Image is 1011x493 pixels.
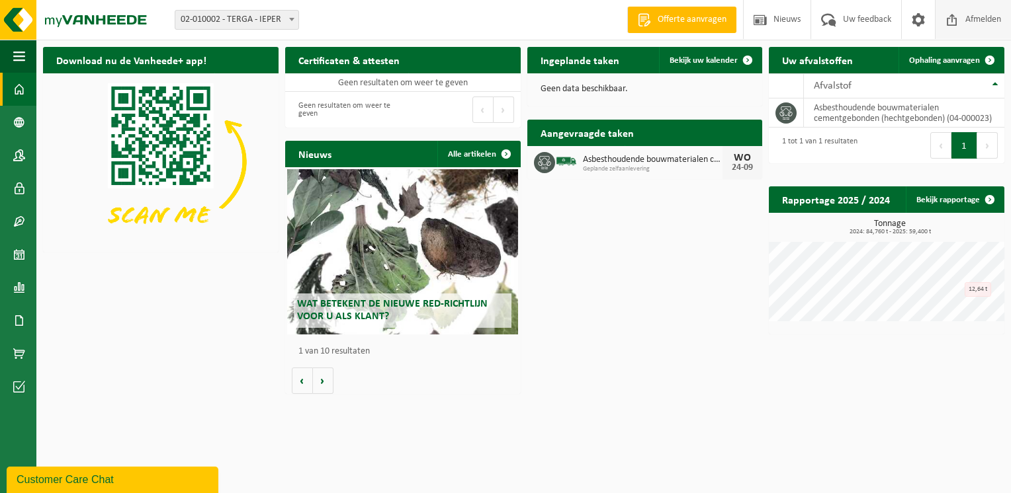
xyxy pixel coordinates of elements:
[729,153,756,163] div: WO
[287,169,518,334] a: Wat betekent de nieuwe RED-richtlijn voor u als klant?
[297,299,488,322] span: Wat betekent de nieuwe RED-richtlijn voor u als klant?
[298,347,514,356] p: 1 van 10 resultaten
[285,47,413,73] h2: Certificaten & attesten
[775,229,1004,235] span: 2024: 84,760 t - 2025: 59,400 t
[583,165,723,173] span: Geplande zelfaanlevering
[654,13,730,26] span: Offerte aanvragen
[775,219,1004,235] h3: Tonnage
[43,47,220,73] h2: Download nu de Vanheede+ app!
[292,367,313,394] button: Vorige
[527,120,647,145] h2: Aangevraagde taken
[670,56,738,65] span: Bekijk uw kalender
[472,96,494,123] button: Previous
[175,11,298,29] span: 02-010002 - TERGA - IEPER
[541,85,750,94] p: Geen data beschikbaar.
[494,96,514,123] button: Next
[43,73,279,250] img: Download de VHEPlus App
[899,47,1003,73] a: Ophaling aanvragen
[313,367,333,394] button: Volgende
[175,10,299,30] span: 02-010002 - TERGA - IEPER
[906,186,1003,213] a: Bekijk rapportage
[769,47,866,73] h2: Uw afvalstoffen
[285,73,521,92] td: Geen resultaten om weer te geven
[977,132,998,159] button: Next
[909,56,980,65] span: Ophaling aanvragen
[775,131,857,160] div: 1 tot 1 van 1 resultaten
[951,132,977,159] button: 1
[814,81,852,91] span: Afvalstof
[7,464,221,493] iframe: chat widget
[583,155,723,165] span: Asbesthoudende bouwmaterialen cementgebonden (hechtgebonden)
[627,7,736,33] a: Offerte aanvragen
[930,132,951,159] button: Previous
[659,47,761,73] a: Bekijk uw kalender
[527,47,633,73] h2: Ingeplande taken
[292,95,396,124] div: Geen resultaten om weer te geven
[437,141,519,167] a: Alle artikelen
[804,98,1004,128] td: asbesthoudende bouwmaterialen cementgebonden (hechtgebonden) (04-000023)
[729,163,756,172] div: 24-09
[965,282,991,297] div: 12,64 t
[769,186,903,212] h2: Rapportage 2025 / 2024
[555,150,578,172] img: BL-SO-LV
[285,141,345,167] h2: Nieuws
